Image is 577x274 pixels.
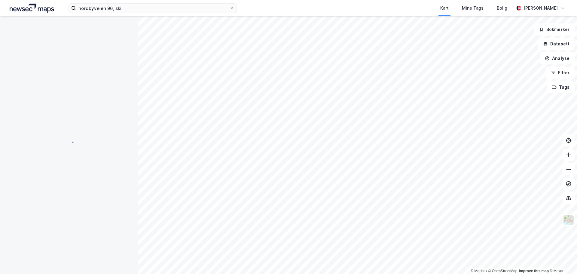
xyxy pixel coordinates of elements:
[538,38,575,50] button: Datasett
[488,269,517,273] a: OpenStreetMap
[563,214,574,226] img: Z
[471,269,487,273] a: Mapbox
[547,81,575,93] button: Tags
[497,5,507,12] div: Bolig
[534,23,575,35] button: Bokmerker
[76,4,229,13] input: Søk på adresse, matrikkel, gårdeiere, leietakere eller personer
[524,5,558,12] div: [PERSON_NAME]
[547,245,577,274] div: Kontrollprogram for chat
[547,245,577,274] iframe: Chat Widget
[546,67,575,79] button: Filter
[519,269,549,273] a: Improve this map
[440,5,449,12] div: Kart
[10,4,54,13] img: logo.a4113a55bc3d86da70a041830d287a7e.svg
[64,137,74,146] img: spinner.a6d8c91a73a9ac5275cf975e30b51cfb.svg
[540,52,575,64] button: Analyse
[462,5,484,12] div: Mine Tags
